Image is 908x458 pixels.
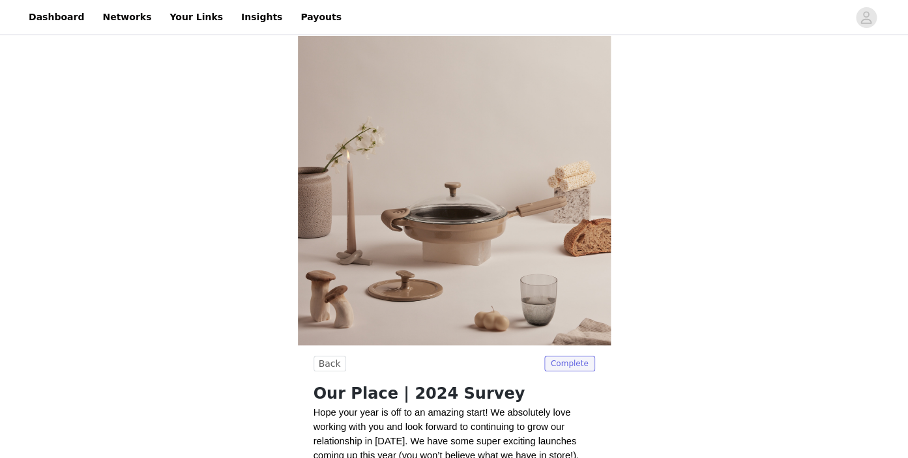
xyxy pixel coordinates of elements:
a: Dashboard [21,3,92,32]
h1: Our Place | 2024 Survey [314,382,595,405]
a: Insights [233,3,290,32]
a: Payouts [293,3,349,32]
div: avatar [860,7,872,28]
span: Complete [544,356,595,371]
a: Your Links [162,3,231,32]
a: Networks [95,3,159,32]
button: Back [314,356,346,371]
